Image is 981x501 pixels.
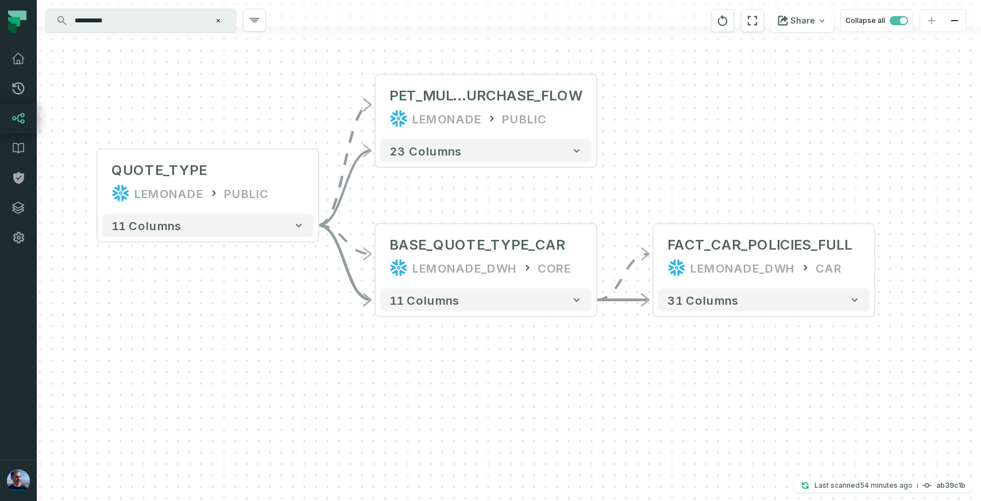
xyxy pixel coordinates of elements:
div: CAR [816,259,842,277]
button: zoom out [943,10,966,32]
div: BASE_QUOTE_TYPE_CAR [389,236,565,254]
div: PUBLIC [224,184,269,203]
h4: ab39c1b [936,482,965,489]
button: Collapse all [840,9,913,32]
span: URCHASE_FLOW [466,87,582,105]
g: Edge from 250fec35e859462dd1548ea6e36c82ce to 1318f6a896977961b2a5edc676455cd9 [318,105,371,226]
div: QUOTE_TYPE [111,161,207,180]
div: PET_MULTI_PET_PURCHASE_FLOW [389,87,582,105]
g: Edge from b2c3a37e8ad75d081c74a0ffff9a9a6d to 7f46226e261b4b39b19a65e06af4b68f [596,254,649,300]
g: Edge from 250fec35e859462dd1548ea6e36c82ce to b2c3a37e8ad75d081c74a0ffff9a9a6d [318,225,371,254]
g: Edge from 250fec35e859462dd1548ea6e36c82ce to 1318f6a896977961b2a5edc676455cd9 [318,151,371,226]
div: LEMONADE_DWH [412,259,517,277]
button: Share [771,9,833,32]
span: 31 columns [667,293,739,307]
span: PET_MULTI_PET_P [389,87,466,105]
div: FACT_CAR_POLICIES_FULL [667,236,852,254]
span: 11 columns [389,293,459,307]
button: Last scanned[DATE] 10:20:37 AMab39c1b [794,479,972,492]
p: Last scanned [814,480,913,491]
relative-time: Sep 17, 2025, 10:20 AM EDT [860,481,913,490]
span: 11 columns [111,219,181,232]
div: PUBLIC [502,110,547,128]
div: LEMONADE [134,184,203,203]
div: CORE [538,259,571,277]
img: avatar of Tal Kurnas [7,469,30,492]
g: Edge from 250fec35e859462dd1548ea6e36c82ce to b2c3a37e8ad75d081c74a0ffff9a9a6d [318,225,371,300]
div: LEMONADE [412,110,481,128]
span: 23 columns [389,144,462,158]
div: LEMONADE_DWH [690,259,795,277]
button: Clear search query [213,15,224,26]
